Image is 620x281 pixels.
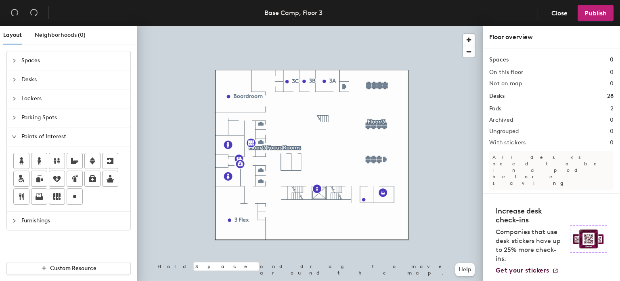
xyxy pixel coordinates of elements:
span: Desks [21,70,126,89]
img: Sticker logo [570,225,607,253]
span: collapsed [12,77,17,82]
span: Points of Interest [21,127,126,146]
button: Help [455,263,475,276]
h1: 28 [607,92,614,101]
span: Lockers [21,89,126,108]
button: Redo (⌘ + ⇧ + Z) [26,5,42,21]
h2: 2 [610,106,614,112]
h2: Pods [489,106,501,112]
span: collapsed [12,115,17,120]
h1: Spaces [489,55,509,64]
h2: 0 [610,69,614,76]
span: Neighborhoods (0) [35,32,86,38]
span: Custom Resource [50,265,96,272]
span: Parking Spots [21,108,126,127]
button: Close [545,5,574,21]
h2: 0 [610,117,614,123]
h2: Ungrouped [489,128,519,135]
h1: Desks [489,92,505,101]
h2: With stickers [489,139,526,146]
span: collapsed [12,58,17,63]
span: Close [551,9,568,17]
a: Get your stickers [496,266,559,275]
h1: 0 [610,55,614,64]
h2: 0 [610,80,614,87]
span: Publish [584,9,607,17]
h4: Increase desk check-ins [496,207,565,224]
span: Layout [3,32,22,38]
h2: On this floor [489,69,524,76]
h2: Not on map [489,80,522,87]
span: collapsed [12,218,17,223]
p: Companies that use desk stickers have up to 25% more check-ins. [496,228,565,263]
span: Spaces [21,51,126,70]
button: Publish [578,5,614,21]
h2: 0 [610,139,614,146]
div: Base Camp, Floor 3 [264,8,323,18]
button: Custom Resource [6,262,131,275]
div: Floor overview [489,32,614,42]
h2: Archived [489,117,513,123]
p: All desks need to be in a pod before saving [489,151,614,190]
span: collapsed [12,96,17,101]
h2: 0 [610,128,614,135]
span: expanded [12,134,17,139]
button: Undo (⌘ + Z) [6,5,23,21]
span: Get your stickers [496,266,549,274]
span: Furnishings [21,211,126,230]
